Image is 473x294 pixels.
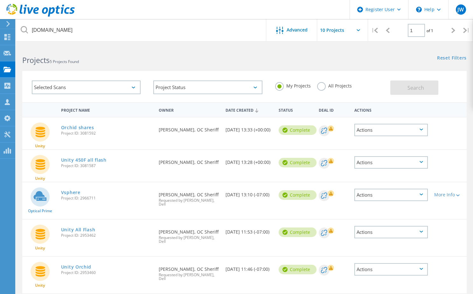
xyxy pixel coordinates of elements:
[390,80,438,95] button: Search
[222,220,276,241] div: [DATE] 11:53 (-07:00)
[159,236,219,243] span: Requested by [PERSON_NAME], Dell
[61,196,152,200] span: Project ID: 2966711
[316,104,351,115] div: Deal Id
[354,263,428,276] div: Actions
[61,271,152,275] span: Project ID: 2953460
[156,182,222,213] div: [PERSON_NAME], OC Sheriff
[354,189,428,201] div: Actions
[222,117,276,138] div: [DATE] 13:33 (+00:00)
[50,59,79,64] span: 5 Projects Found
[434,192,463,197] div: More Info
[460,19,473,42] div: |
[159,199,219,206] span: Requested by [PERSON_NAME], Dell
[35,177,45,180] span: Unity
[61,125,94,130] a: Orchid shares
[156,150,222,171] div: [PERSON_NAME], OC Sheriff
[416,7,422,12] svg: \n
[61,164,152,168] span: Project ID: 3081587
[61,158,107,162] a: Unity 450F all flash
[279,125,316,135] div: Complete
[275,104,316,115] div: Status
[6,13,75,18] a: Live Optics Dashboard
[457,7,464,12] span: JW
[275,82,311,88] label: My Projects
[222,150,276,171] div: [DATE] 13:28 (+00:00)
[61,234,152,237] span: Project ID: 2953462
[153,80,262,94] div: Project Status
[28,209,52,213] span: Optical Prime
[16,19,267,41] input: Search projects by name, owner, ID, company, etc
[58,104,156,115] div: Project Name
[156,220,222,250] div: [PERSON_NAME], OC Sheriff
[156,104,222,115] div: Owner
[279,190,316,200] div: Complete
[279,265,316,274] div: Complete
[222,257,276,278] div: [DATE] 11:46 (-07:00)
[368,19,381,42] div: |
[437,56,467,61] a: Reset Filters
[32,80,141,94] div: Selected Scans
[61,265,91,269] a: Unity Orchid
[354,124,428,136] div: Actions
[317,82,352,88] label: All Projects
[35,144,45,148] span: Unity
[156,117,222,138] div: [PERSON_NAME], OC Sheriff
[354,226,428,238] div: Actions
[61,227,95,232] a: Unity All Flash
[407,84,424,91] span: Search
[222,104,276,116] div: Date Created
[35,246,45,250] span: Unity
[222,182,276,203] div: [DATE] 13:10 (-07:00)
[354,156,428,169] div: Actions
[351,104,431,115] div: Actions
[427,28,433,33] span: of 1
[61,190,80,195] a: Vsphere
[61,131,152,135] span: Project ID: 3081592
[22,55,50,65] b: Projects
[156,257,222,287] div: [PERSON_NAME], OC Sheriff
[279,227,316,237] div: Complete
[159,273,219,281] span: Requested by [PERSON_NAME], Dell
[287,28,308,32] span: Advanced
[279,158,316,167] div: Complete
[35,283,45,287] span: Unity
